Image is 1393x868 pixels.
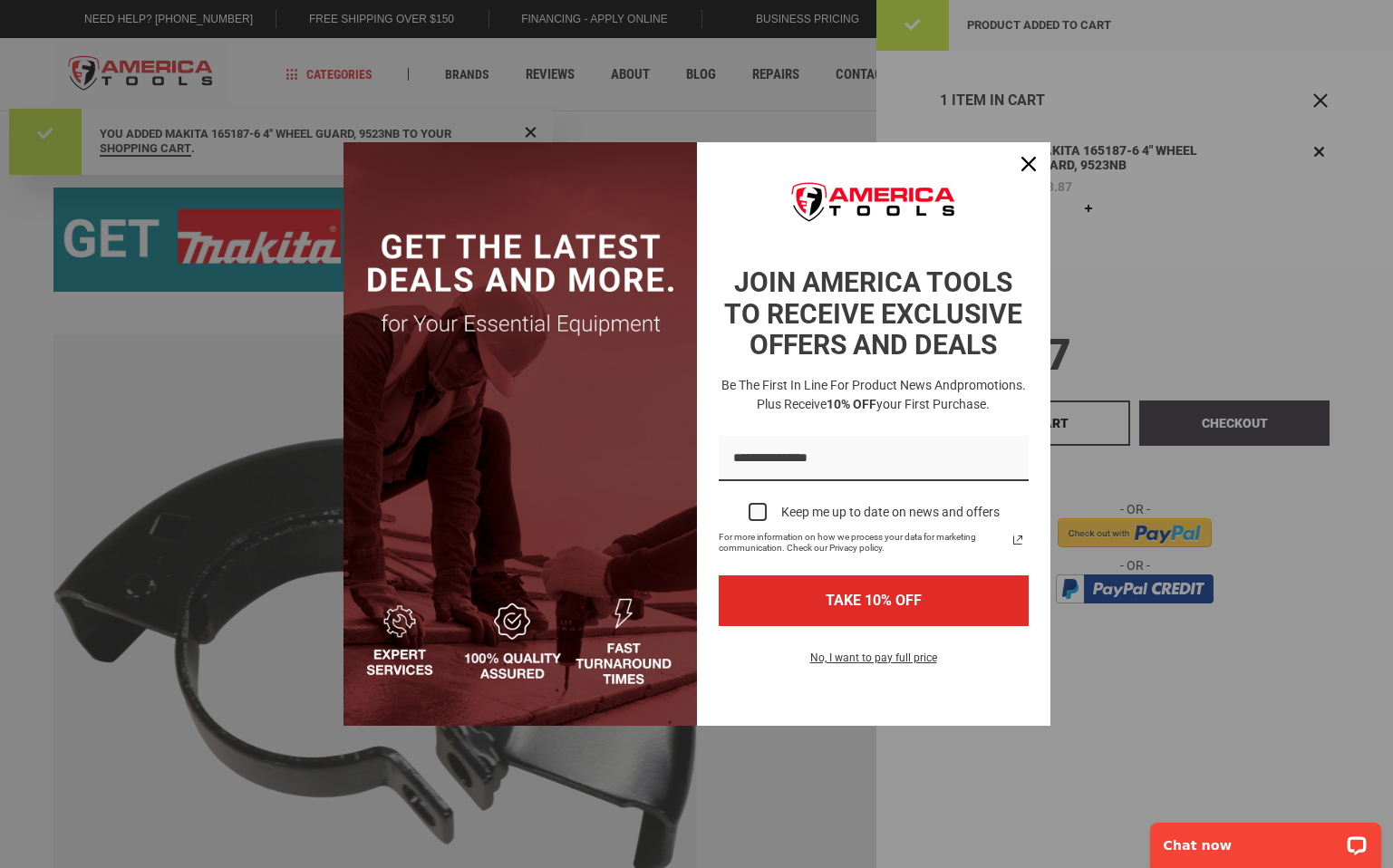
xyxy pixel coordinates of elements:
svg: close icon [1021,157,1036,171]
h3: Be the first in line for product news and [715,376,1032,414]
input: Email field [719,436,1029,482]
span: For more information on how we process your data for marketing communication. Check our Privacy p... [719,532,1007,554]
strong: JOIN AMERICA TOOLS TO RECEIVE EXCLUSIVE OFFERS AND DEALS [724,266,1022,361]
a: Read our Privacy Policy [1007,529,1029,551]
div: Keep me up to date on news and offers [781,505,1000,520]
button: TAKE 10% OFF [719,575,1029,625]
strong: 10% OFF [827,397,876,411]
button: Close [1007,142,1050,186]
iframe: LiveChat chat widget [1138,811,1393,868]
button: No, I want to pay full price [796,648,952,679]
svg: link icon [1007,529,1029,551]
span: promotions. Plus receive your first purchase. [757,378,1026,411]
